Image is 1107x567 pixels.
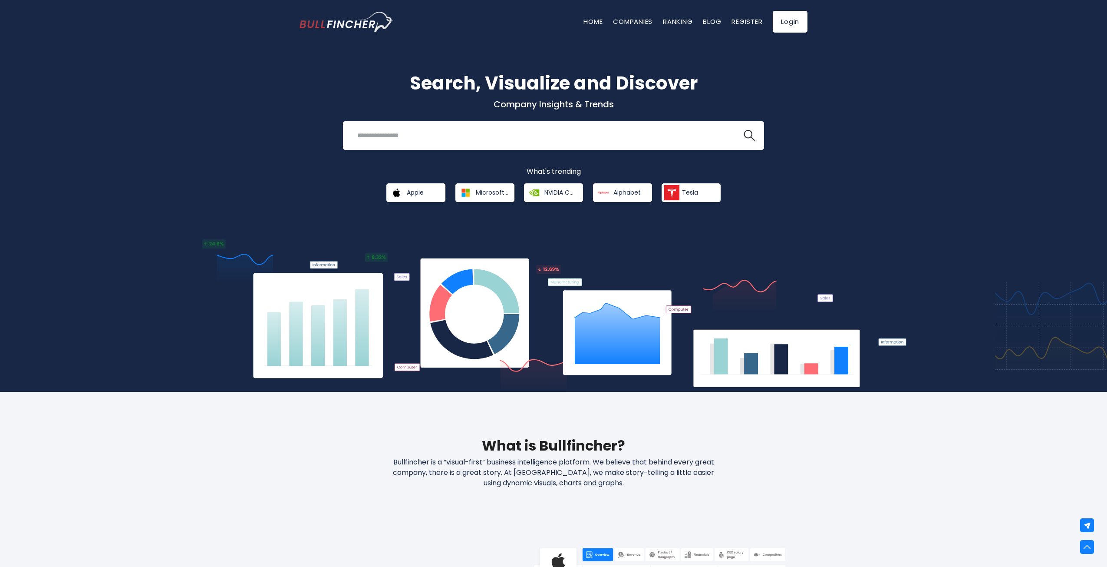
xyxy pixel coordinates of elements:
a: Home [583,17,603,26]
a: Alphabet [593,183,652,202]
a: Register [731,17,762,26]
span: Microsoft Corporation [476,189,508,196]
span: NVIDIA Corporation [544,189,577,196]
a: Ranking [663,17,692,26]
span: Tesla [682,189,698,196]
span: Apple [407,189,424,196]
p: Company Insights & Trends [300,99,807,110]
h2: What is Bullfincher? [300,435,807,456]
a: Login [773,11,807,33]
p: Bullfincher is a “visual-first” business intelligence platform. We believe that behind every grea... [368,457,739,488]
a: Microsoft Corporation [455,183,514,202]
a: Companies [613,17,652,26]
span: Alphabet [613,189,641,196]
a: Go to homepage [300,12,393,32]
a: Blog [703,17,721,26]
img: search icon [744,130,755,141]
h1: Search, Visualize and Discover [300,70,807,97]
a: Tesla [662,183,721,202]
a: NVIDIA Corporation [524,183,583,202]
a: Apple [386,183,445,202]
p: What's trending [300,167,807,176]
img: Bullfincher logo [300,12,393,32]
